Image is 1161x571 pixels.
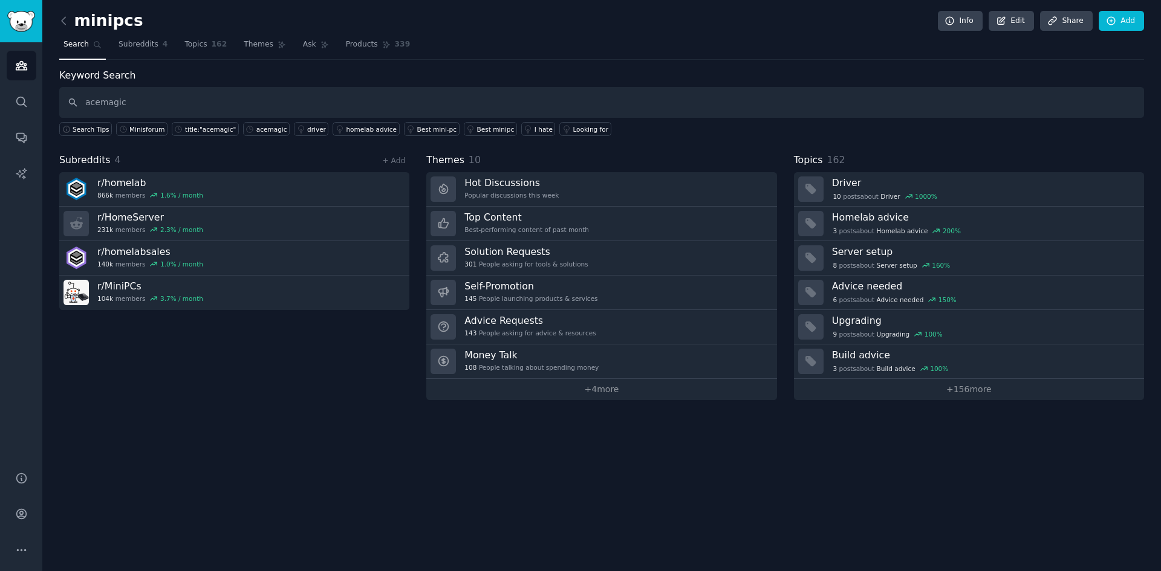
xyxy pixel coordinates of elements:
[464,329,476,337] span: 143
[7,11,35,32] img: GummySearch logo
[932,261,950,269] div: 160 %
[59,122,112,136] button: Search Tips
[989,11,1034,31] a: Edit
[464,314,596,327] h3: Advice Requests
[114,35,172,60] a: Subreddits4
[464,260,588,268] div: People asking for tools & solutions
[877,261,917,269] span: Server setup
[294,122,328,136] a: driver
[832,176,1136,189] h3: Driver
[794,310,1144,344] a: Upgrading9postsaboutUpgrading100%
[464,225,589,234] div: Best-performing content of past month
[163,39,168,50] span: 4
[833,227,837,235] span: 3
[63,39,89,50] span: Search
[97,176,203,189] h3: r/ homelab
[832,225,962,236] div: post s about
[930,364,948,373] div: 100 %
[184,39,207,50] span: Topics
[832,260,951,271] div: post s about
[244,39,273,50] span: Themes
[833,261,837,269] span: 8
[832,191,938,202] div: post s about
[832,294,958,305] div: post s about
[97,260,113,268] span: 140k
[464,294,476,303] span: 145
[59,153,111,168] span: Subreddits
[832,314,1136,327] h3: Upgrading
[464,191,559,199] div: Popular discussions this week
[464,122,517,136] a: Best minipc
[97,294,203,303] div: members
[794,241,1144,276] a: Server setup8postsaboutServer setup160%
[333,122,399,136] a: homelab advice
[832,329,944,340] div: post s about
[395,39,411,50] span: 339
[464,363,599,372] div: People talking about spending money
[59,87,1144,118] input: Keyword search in audience
[256,125,287,134] div: acemagic
[943,227,961,235] div: 200 %
[938,295,957,304] div: 150 %
[63,280,89,305] img: MiniPCs
[129,125,164,134] div: Minisforum
[832,211,1136,224] h3: Homelab advice
[299,35,333,60] a: Ask
[464,363,476,372] span: 108
[239,35,290,60] a: Themes
[116,122,167,136] a: Minisforum
[426,379,776,400] a: +4more
[794,172,1144,207] a: Driver10postsaboutDriver1000%
[97,211,203,224] h3: r/ HomeServer
[573,125,608,134] div: Looking for
[73,125,109,134] span: Search Tips
[1040,11,1092,31] a: Share
[794,207,1144,241] a: Homelab advice3postsaboutHomelab advice200%
[59,69,135,81] label: Keyword Search
[59,241,409,276] a: r/homelabsales140kmembers1.0% / month
[794,276,1144,310] a: Advice needed6postsaboutAdvice needed150%
[832,349,1136,361] h3: Build advice
[426,344,776,379] a: Money Talk108People talking about spending money
[535,125,553,134] div: I hate
[833,330,837,338] span: 9
[877,330,910,338] span: Upgrading
[794,344,1144,379] a: Build advice3postsaboutBuild advice100%
[833,295,837,304] span: 6
[97,225,203,234] div: members
[97,245,203,258] h3: r/ homelabsales
[180,35,231,60] a: Topics162
[938,11,983,31] a: Info
[119,39,158,50] span: Subreddits
[464,280,597,292] h3: Self-Promotion
[59,207,409,241] a: r/HomeServer231kmembers2.3% / month
[426,153,464,168] span: Themes
[426,207,776,241] a: Top ContentBest-performing content of past month
[464,211,589,224] h3: Top Content
[794,379,1144,400] a: +156more
[925,330,943,338] div: 100 %
[426,310,776,344] a: Advice Requests143People asking for advice & resources
[63,176,89,202] img: homelab
[59,172,409,207] a: r/homelab866kmembers1.6% / month
[97,191,113,199] span: 866k
[833,364,837,373] span: 3
[97,260,203,268] div: members
[832,245,1136,258] h3: Server setup
[915,192,937,201] div: 1000 %
[827,154,845,166] span: 162
[59,276,409,310] a: r/MiniPCs104kmembers3.7% / month
[404,122,460,136] a: Best mini-pc
[469,154,481,166] span: 10
[160,191,203,199] div: 1.6 % / month
[880,192,900,201] span: Driver
[307,125,326,134] div: driver
[464,260,476,268] span: 301
[185,125,236,134] div: title:"acemagic"
[172,122,239,136] a: title:"acemagic"
[833,192,841,201] span: 10
[346,125,397,134] div: homelab advice
[832,363,949,374] div: post s about
[464,329,596,337] div: People asking for advice & resources
[794,153,823,168] span: Topics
